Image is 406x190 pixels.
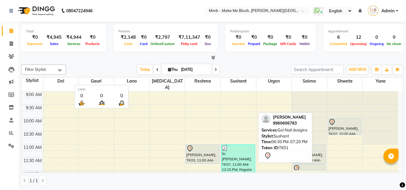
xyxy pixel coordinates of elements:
img: queue.png [98,99,105,107]
span: Time: [261,139,271,144]
div: 9960606783 [273,120,306,126]
span: Cash [123,42,134,46]
div: 06:30 PM-07:20 PM [261,139,309,145]
div: 0 [385,34,403,41]
button: ADD NEW [347,65,368,74]
b: 08047224946 [66,2,93,19]
span: Sales [48,42,60,46]
span: Saima [292,77,327,85]
div: [PERSON_NAME], TK03, 11:45 AM-12:00 PM, Classic hair wash [293,164,326,170]
div: 10:00 AM [22,118,43,124]
span: Completed [328,42,349,46]
div: ₹0 [262,34,279,41]
span: Card [138,42,149,46]
div: ₹0 [203,34,213,41]
span: Ongoing [368,42,385,46]
div: 10:30 AM [22,131,43,137]
span: Voucher [230,42,246,46]
div: 12 [349,34,368,41]
span: Lano [114,77,149,85]
img: profile [261,114,270,123]
div: Redemption [230,29,311,34]
span: Gift Cards [279,42,298,46]
span: [MEDICAL_DATA] [150,77,185,91]
div: [PERSON_NAME], TK03, 11:00 AM-11:45 AM, Regular Pedicure [186,145,219,164]
input: Search Appointment [291,65,343,74]
span: Due [203,42,212,46]
div: ₹2,797 [149,34,176,41]
span: Admin [381,8,395,14]
span: Reshma [185,77,220,85]
div: ₹0 [279,34,298,41]
div: TK01 [261,145,309,151]
span: Gel Nail desigins [278,128,307,132]
span: Urgen [256,77,292,85]
div: 9:00 AM [25,92,43,98]
div: ₹7,11,347 [176,34,203,41]
img: wait_time.png [118,99,125,107]
span: ADD NEW [349,67,366,72]
span: Services [66,42,82,46]
div: [PERSON_NAME], TK02, 10:00 AM-10:40 AM, Gel Nail plain [328,118,361,135]
span: Wallet [298,42,311,46]
div: ₹4,945 [44,34,64,41]
div: Finance [118,29,213,34]
div: 0 [368,34,385,41]
div: 0 [78,92,85,99]
img: logo [15,2,56,19]
div: ₹0 [26,34,44,41]
span: Thu [166,67,179,72]
span: Shweta [327,77,362,85]
span: 1 / 1 [29,178,38,184]
span: Online/Custom [149,42,176,46]
span: [PERSON_NAME] [273,115,306,119]
span: Petty cash [179,42,199,46]
span: Token ID: [261,145,279,150]
img: serve.png [78,99,85,107]
span: Services: [261,128,278,132]
div: ₹0 [84,34,101,41]
div: Lano [78,87,125,92]
div: ₹0 [230,34,246,41]
div: 11:30 AM [22,158,43,164]
span: Today [138,65,153,74]
div: 0 [118,92,125,99]
img: Admin [368,5,378,16]
span: Gauri [79,77,114,85]
div: Total [26,29,101,34]
span: No show [385,42,403,46]
div: 9:30 AM [25,105,43,111]
span: Yuna [363,77,398,85]
div: Appointment [328,29,403,34]
div: ₹0 [138,34,149,41]
div: 6 [328,34,349,41]
input: 2025-09-04 [179,65,209,74]
div: ₹0 [298,34,311,41]
span: Sushant [221,77,256,85]
span: Prepaid [246,42,262,46]
div: Stylist [21,77,43,84]
span: Products [84,42,101,46]
div: 0 [98,92,105,99]
div: Sc [PERSON_NAME], TK07, 11:00 AM-12:15 PM, Regular Pedicure (₹1200) [221,145,255,177]
div: ₹2,148 [118,34,138,41]
div: 12:00 PM [23,171,43,177]
span: Filter Stylist [25,67,46,72]
span: Expenses [26,42,44,46]
div: 11:00 AM [22,144,43,151]
div: ₹0 [246,34,262,41]
span: Del [43,77,78,85]
div: Sushant [261,133,309,139]
span: Upcoming [349,42,368,46]
span: Stylist: [261,134,274,138]
span: Package [262,42,279,46]
div: ₹4,944 [64,34,84,41]
iframe: chat widget [381,166,400,184]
